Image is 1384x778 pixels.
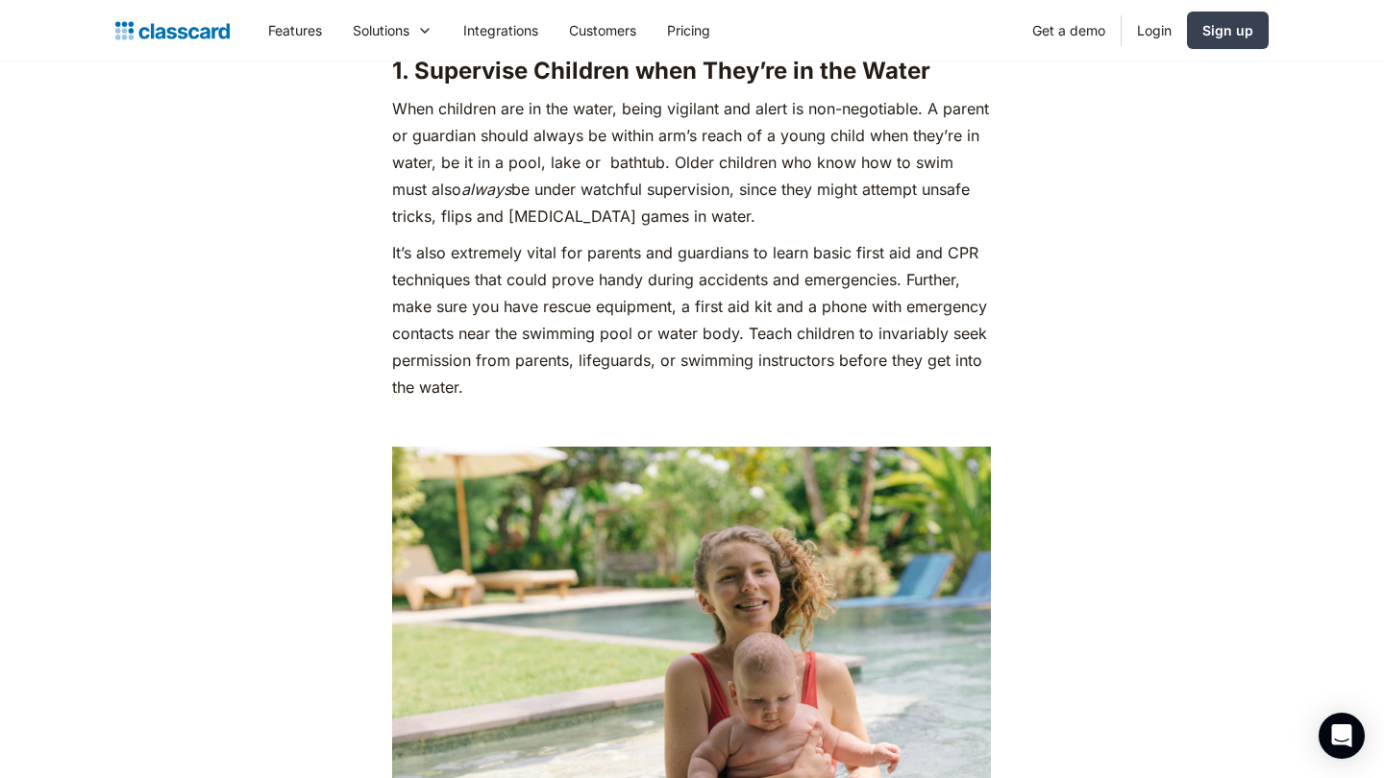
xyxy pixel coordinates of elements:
em: always [461,180,511,199]
div: Open Intercom Messenger [1319,713,1365,759]
p: ‍ [392,410,991,437]
a: Login [1122,9,1187,52]
div: Solutions [353,20,409,40]
a: Get a demo [1017,9,1121,52]
a: Integrations [448,9,554,52]
p: When children are in the water, being vigilant and alert is non-negotiable. A parent or guardian ... [392,95,991,230]
strong: 1. Supervise Children when They’re in the Water [392,57,930,85]
p: It’s also extremely vital for parents and guardians to learn basic first aid and CPR techniques t... [392,239,991,401]
a: Sign up [1187,12,1269,49]
div: Sign up [1202,20,1253,40]
a: Features [253,9,337,52]
a: Customers [554,9,652,52]
a: home [115,17,230,44]
a: Pricing [652,9,726,52]
div: Solutions [337,9,448,52]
